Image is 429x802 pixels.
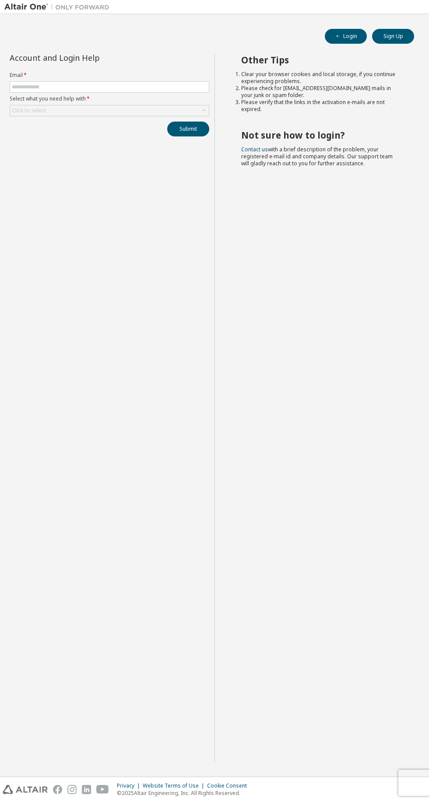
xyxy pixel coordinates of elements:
[241,71,398,85] li: Clear your browser cookies and local storage, if you continue experiencing problems.
[167,122,209,136] button: Submit
[241,99,398,113] li: Please verify that the links in the activation e-mails are not expired.
[241,54,398,66] h2: Other Tips
[241,146,393,167] span: with a brief description of the problem, your registered e-mail id and company details. Our suppo...
[3,785,48,794] img: altair_logo.svg
[12,107,46,114] div: Click to select
[10,54,169,61] div: Account and Login Help
[325,29,367,44] button: Login
[67,785,77,794] img: instagram.svg
[10,72,209,79] label: Email
[241,129,398,141] h2: Not sure how to login?
[82,785,91,794] img: linkedin.svg
[96,785,109,794] img: youtube.svg
[117,789,252,797] p: © 2025 Altair Engineering, Inc. All Rights Reserved.
[4,3,114,11] img: Altair One
[53,785,62,794] img: facebook.svg
[241,85,398,99] li: Please check for [EMAIL_ADDRESS][DOMAIN_NAME] mails in your junk or spam folder.
[207,782,252,789] div: Cookie Consent
[372,29,414,44] button: Sign Up
[143,782,207,789] div: Website Terms of Use
[10,105,209,116] div: Click to select
[10,95,209,102] label: Select what you need help with
[117,782,143,789] div: Privacy
[241,146,268,153] a: Contact us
